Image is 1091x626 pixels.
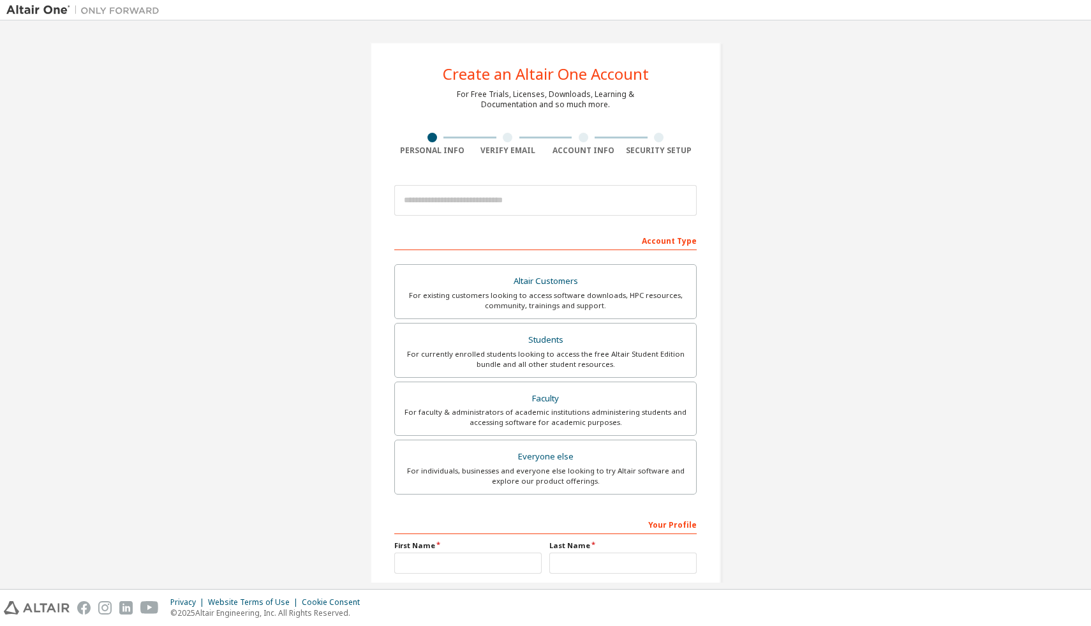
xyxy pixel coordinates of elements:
[4,601,70,615] img: altair_logo.svg
[403,390,688,408] div: Faculty
[621,145,697,156] div: Security Setup
[470,145,546,156] div: Verify Email
[77,601,91,615] img: facebook.svg
[302,597,367,607] div: Cookie Consent
[457,89,634,110] div: For Free Trials, Licenses, Downloads, Learning & Documentation and so much more.
[170,597,208,607] div: Privacy
[403,290,688,311] div: For existing customers looking to access software downloads, HPC resources, community, trainings ...
[170,607,367,618] p: © 2025 Altair Engineering, Inc. All Rights Reserved.
[443,66,649,82] div: Create an Altair One Account
[208,597,302,607] div: Website Terms of Use
[394,145,470,156] div: Personal Info
[403,466,688,486] div: For individuals, businesses and everyone else looking to try Altair software and explore our prod...
[403,272,688,290] div: Altair Customers
[394,230,697,250] div: Account Type
[394,540,542,551] label: First Name
[545,145,621,156] div: Account Info
[6,4,166,17] img: Altair One
[98,601,112,615] img: instagram.svg
[140,601,159,615] img: youtube.svg
[394,514,697,534] div: Your Profile
[403,407,688,428] div: For faculty & administrators of academic institutions administering students and accessing softwa...
[403,331,688,349] div: Students
[394,581,697,592] label: Job Title
[403,448,688,466] div: Everyone else
[549,540,697,551] label: Last Name
[403,349,688,369] div: For currently enrolled students looking to access the free Altair Student Edition bundle and all ...
[119,601,133,615] img: linkedin.svg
